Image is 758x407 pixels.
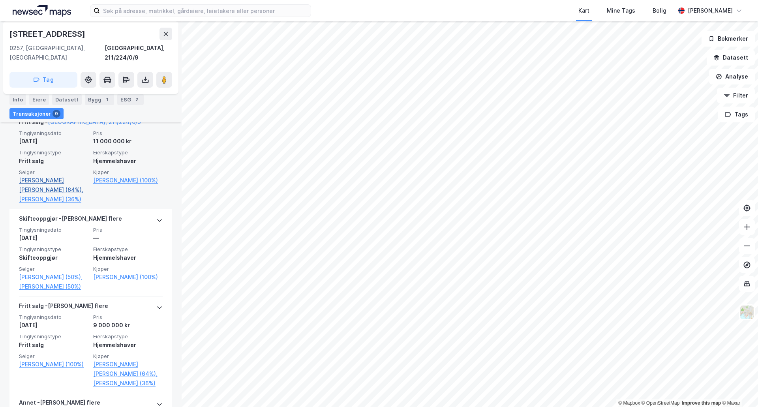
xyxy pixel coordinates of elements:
[717,88,755,103] button: Filter
[707,50,755,66] button: Datasett
[93,176,163,185] a: [PERSON_NAME] (100%)
[93,227,163,233] span: Pris
[719,369,758,407] iframe: Chat Widget
[19,272,88,282] a: [PERSON_NAME] (50%),
[19,301,108,314] div: Fritt salg - [PERSON_NAME] flere
[93,333,163,340] span: Eierskapstype
[103,96,111,103] div: 1
[93,314,163,321] span: Pris
[53,110,60,118] div: 9
[93,169,163,176] span: Kjøper
[19,246,88,253] span: Tinglysningstype
[578,6,589,15] div: Kart
[19,214,122,227] div: Skifteoppgjør - [PERSON_NAME] flere
[19,340,88,350] div: Fritt salg
[19,353,88,360] span: Selger
[19,149,88,156] span: Tinglysningstype
[19,321,88,330] div: [DATE]
[93,149,163,156] span: Eierskapstype
[19,137,88,146] div: [DATE]
[29,94,49,105] div: Eiere
[9,72,77,88] button: Tag
[19,266,88,272] span: Selger
[52,94,82,105] div: Datasett
[105,43,172,62] div: [GEOGRAPHIC_DATA], 211/224/0/9
[739,305,754,320] img: Z
[133,96,141,103] div: 2
[117,94,144,105] div: ESG
[13,5,71,17] img: logo.a4113a55bc3d86da70a041830d287a7e.svg
[100,5,311,17] input: Søk på adresse, matrikkel, gårdeiere, leietakere eller personer
[702,31,755,47] button: Bokmerker
[718,107,755,122] button: Tags
[618,400,640,406] a: Mapbox
[9,108,64,119] div: Transaksjoner
[9,28,87,40] div: [STREET_ADDRESS]
[85,94,114,105] div: Bygg
[607,6,635,15] div: Mine Tags
[93,246,163,253] span: Eierskapstype
[709,69,755,84] button: Analyse
[93,353,163,360] span: Kjøper
[93,340,163,350] div: Hjemmelshaver
[19,169,88,176] span: Selger
[19,282,88,291] a: [PERSON_NAME] (50%)
[719,369,758,407] div: Kontrollprogram for chat
[19,117,141,130] div: Fritt salg -
[93,233,163,243] div: —
[93,272,163,282] a: [PERSON_NAME] (100%)
[19,333,88,340] span: Tinglysningstype
[688,6,733,15] div: [PERSON_NAME]
[93,379,163,388] a: [PERSON_NAME] (36%)
[19,195,88,204] a: [PERSON_NAME] (36%)
[19,156,88,166] div: Fritt salg
[93,321,163,330] div: 9 000 000 kr
[93,130,163,137] span: Pris
[93,137,163,146] div: 11 000 000 kr
[9,94,26,105] div: Info
[19,227,88,233] span: Tinglysningsdato
[93,156,163,166] div: Hjemmelshaver
[19,130,88,137] span: Tinglysningsdato
[653,6,666,15] div: Bolig
[19,176,88,195] a: [PERSON_NAME] [PERSON_NAME] (64%),
[19,253,88,263] div: Skifteoppgjør
[93,360,163,379] a: [PERSON_NAME] [PERSON_NAME] (64%),
[682,400,721,406] a: Improve this map
[93,253,163,263] div: Hjemmelshaver
[19,360,88,369] a: [PERSON_NAME] (100%)
[642,400,680,406] a: OpenStreetMap
[19,233,88,243] div: [DATE]
[19,314,88,321] span: Tinglysningsdato
[93,266,163,272] span: Kjøper
[9,43,105,62] div: 0257, [GEOGRAPHIC_DATA], [GEOGRAPHIC_DATA]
